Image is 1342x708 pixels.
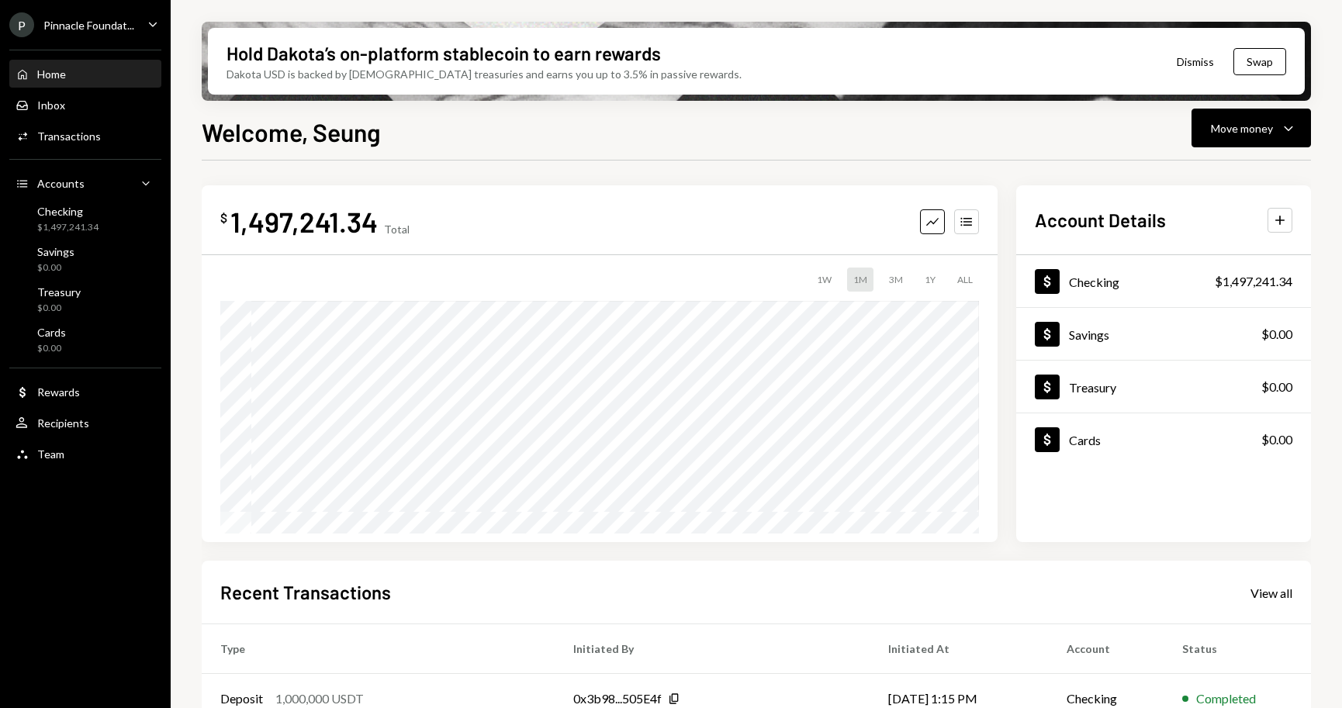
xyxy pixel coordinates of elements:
[37,261,74,275] div: $0.00
[227,40,661,66] div: Hold Dakota’s on-platform stablecoin to earn rewards
[220,579,391,605] h2: Recent Transactions
[918,268,942,292] div: 1Y
[37,67,66,81] div: Home
[1192,109,1311,147] button: Move money
[227,66,742,82] div: Dakota USD is backed by [DEMOGRAPHIC_DATA] treasuries and earns you up to 3.5% in passive rewards.
[1261,430,1292,449] div: $0.00
[1069,433,1101,447] div: Cards
[202,624,555,674] th: Type
[1069,380,1116,395] div: Treasury
[37,416,89,430] div: Recipients
[1164,624,1311,674] th: Status
[384,223,410,236] div: Total
[1069,327,1109,342] div: Savings
[573,689,662,708] div: 0x3b98...505E4f
[1048,624,1164,674] th: Account
[1250,584,1292,601] a: View all
[1016,255,1311,307] a: Checking$1,497,241.34
[1157,43,1233,80] button: Dismiss
[275,689,364,708] div: 1,000,000 USDT
[37,326,66,339] div: Cards
[230,204,378,239] div: 1,497,241.34
[847,268,873,292] div: 1M
[37,98,65,112] div: Inbox
[37,285,81,299] div: Treasury
[1261,325,1292,344] div: $0.00
[37,302,81,315] div: $0.00
[9,281,161,318] a: Treasury$0.00
[202,116,381,147] h1: Welcome, Seung
[1211,120,1273,136] div: Move money
[37,447,64,461] div: Team
[37,177,85,190] div: Accounts
[37,245,74,258] div: Savings
[1016,413,1311,465] a: Cards$0.00
[9,91,161,119] a: Inbox
[220,689,263,708] div: Deposit
[9,321,161,358] a: Cards$0.00
[9,378,161,406] a: Rewards
[37,385,80,399] div: Rewards
[37,205,99,218] div: Checking
[951,268,979,292] div: ALL
[37,221,99,234] div: $1,497,241.34
[1035,207,1166,233] h2: Account Details
[37,342,66,355] div: $0.00
[883,268,909,292] div: 3M
[9,440,161,468] a: Team
[555,624,870,674] th: Initiated By
[1250,585,1292,601] div: View all
[1016,308,1311,360] a: Savings$0.00
[220,210,227,226] div: $
[9,122,161,150] a: Transactions
[1261,378,1292,396] div: $0.00
[1069,275,1119,289] div: Checking
[1196,689,1256,708] div: Completed
[9,169,161,197] a: Accounts
[1215,272,1292,291] div: $1,497,241.34
[9,200,161,237] a: Checking$1,497,241.34
[9,409,161,437] a: Recipients
[43,19,134,32] div: Pinnacle Foundat...
[1016,361,1311,413] a: Treasury$0.00
[9,60,161,88] a: Home
[811,268,838,292] div: 1W
[9,240,161,278] a: Savings$0.00
[870,624,1047,674] th: Initiated At
[9,12,34,37] div: P
[1233,48,1286,75] button: Swap
[37,130,101,143] div: Transactions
